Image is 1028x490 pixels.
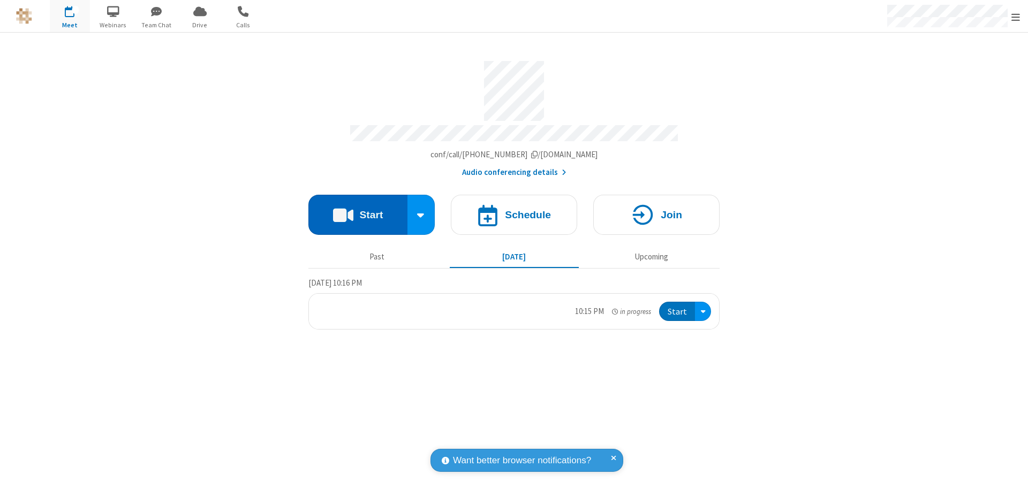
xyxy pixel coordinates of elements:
[695,302,711,321] div: Open menu
[16,8,32,24] img: QA Selenium DO NOT DELETE OR CHANGE
[180,20,220,30] span: Drive
[308,278,362,288] span: [DATE] 10:16 PM
[50,20,90,30] span: Meet
[430,149,598,161] button: Copy my meeting room linkCopy my meeting room link
[453,454,591,468] span: Want better browser notifications?
[593,195,720,235] button: Join
[659,302,695,321] button: Start
[450,247,579,267] button: [DATE]
[462,166,566,179] button: Audio conferencing details
[575,305,604,318] div: 10:15 PM
[359,210,383,220] h4: Start
[451,195,577,235] button: Schedule
[313,247,442,267] button: Past
[407,195,435,235] div: Start conference options
[587,247,716,267] button: Upcoming
[223,20,263,30] span: Calls
[137,20,177,30] span: Team Chat
[93,20,133,30] span: Webinars
[612,307,651,317] em: in progress
[308,277,720,330] section: Today's Meetings
[661,210,682,220] h4: Join
[430,149,598,159] span: Copy my meeting room link
[72,6,79,14] div: 1
[308,53,720,179] section: Account details
[505,210,551,220] h4: Schedule
[308,195,407,235] button: Start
